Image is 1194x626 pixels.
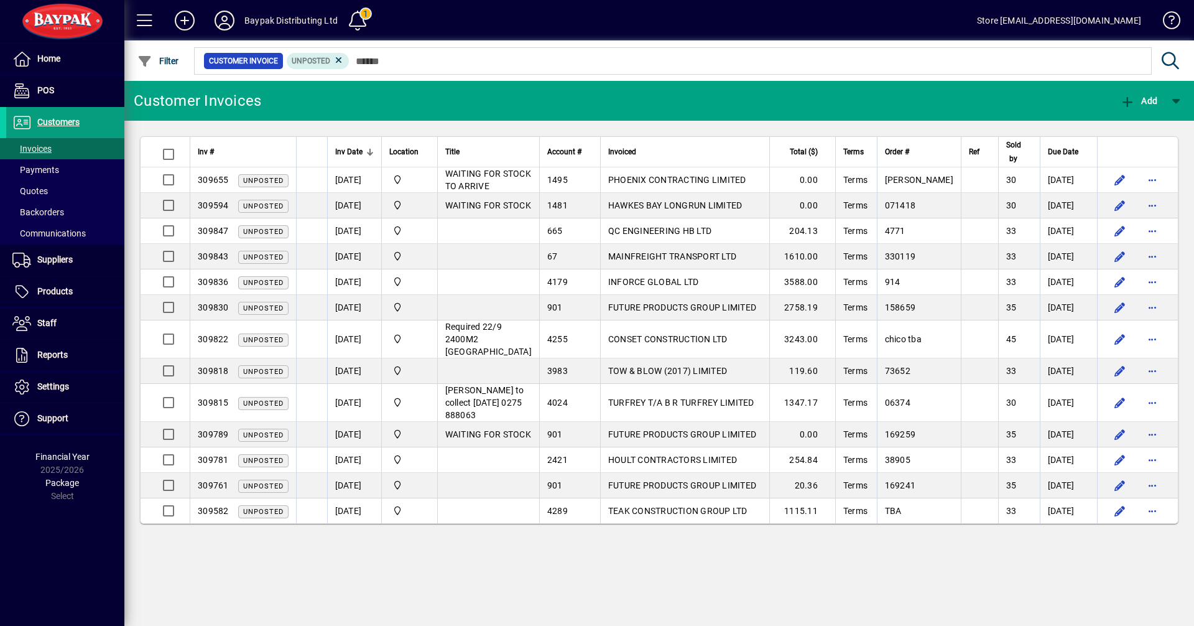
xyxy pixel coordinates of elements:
span: Unposted [243,508,284,516]
span: WAITING FOR STOCK TO ARRIVE [445,169,531,191]
div: Account # [547,145,593,159]
div: Inv Date [335,145,374,159]
span: 4255 [547,334,568,344]
span: [PERSON_NAME] to collect [DATE] 0275 888063 [445,385,524,420]
td: [DATE] [327,167,381,193]
span: Unposted [243,431,284,439]
span: 309761 [198,480,229,490]
span: 73652 [885,366,910,376]
span: 4024 [547,398,568,408]
td: [DATE] [1040,447,1097,473]
span: Account # [547,145,581,159]
span: Unposted [243,177,284,185]
span: Terms [843,429,868,439]
td: [DATE] [1040,320,1097,358]
span: Unposted [243,304,284,312]
span: Terms [843,145,864,159]
span: Backorders [12,207,64,217]
span: 30 [1006,200,1017,210]
button: Edit [1110,272,1130,292]
a: Reports [6,340,124,371]
td: 2758.19 [769,295,835,320]
span: 4289 [547,506,568,516]
span: 33 [1006,226,1017,236]
span: 309655 [198,175,229,185]
span: Communications [12,228,86,238]
td: 20.36 [769,473,835,498]
td: [DATE] [327,473,381,498]
button: Edit [1110,424,1130,444]
span: QC ENGINEERING HB LTD [608,226,711,236]
span: 309843 [198,251,229,261]
span: CONSET CONSTRUCTION LTD [608,334,728,344]
span: 309822 [198,334,229,344]
span: Invoiced [608,145,636,159]
button: Edit [1110,246,1130,266]
span: Support [37,413,68,423]
a: Staff [6,308,124,339]
td: [DATE] [1040,193,1097,218]
span: Suppliers [37,255,73,264]
span: 3983 [547,366,568,376]
span: 30 [1006,398,1017,408]
span: Financial Year [35,452,90,462]
button: Edit [1110,195,1130,215]
button: Filter [134,50,182,72]
span: 309781 [198,455,229,465]
span: TOW & BLOW (2017) LIMITED [608,366,727,376]
span: Location [389,145,419,159]
span: PHOENIX CONTRACTING LIMITED [608,175,746,185]
td: 0.00 [769,193,835,218]
span: 309815 [198,398,229,408]
span: 665 [547,226,563,236]
span: Settings [37,381,69,391]
span: Sold by [1006,138,1021,166]
span: 35 [1006,302,1017,312]
div: Location [389,145,430,159]
button: Add [1117,90,1160,112]
td: [DATE] [1040,384,1097,422]
span: 309789 [198,429,229,439]
span: Terms [843,175,868,185]
div: Inv # [198,145,289,159]
span: Baypak - Onekawa [389,453,430,467]
span: 158659 [885,302,916,312]
span: Terms [843,506,868,516]
td: [DATE] [327,269,381,295]
span: 33 [1006,506,1017,516]
span: WAITING FOR STOCK [445,200,531,210]
span: Products [37,286,73,296]
div: Store [EMAIL_ADDRESS][DOMAIN_NAME] [977,11,1141,30]
span: 06374 [885,398,910,408]
span: 309836 [198,277,229,287]
span: TBA [885,506,902,516]
span: Customers [37,117,80,127]
span: Home [37,54,60,63]
td: [DATE] [327,295,381,320]
button: More options [1142,272,1162,292]
span: Unposted [243,457,284,465]
td: 119.60 [769,358,835,384]
span: 4771 [885,226,905,236]
span: Terms [843,226,868,236]
span: Required 22/9 2400M2 [GEOGRAPHIC_DATA] [445,322,532,357]
td: [DATE] [327,193,381,218]
div: Total ($) [777,145,829,159]
div: Order # [885,145,953,159]
td: [DATE] [327,447,381,473]
span: 309847 [198,226,229,236]
span: [PERSON_NAME] [885,175,953,185]
span: Terms [843,366,868,376]
span: Baypak - Onekawa [389,224,430,238]
span: 330119 [885,251,916,261]
span: 1495 [547,175,568,185]
td: 1115.11 [769,498,835,523]
td: [DATE] [1040,167,1097,193]
div: Customer Invoices [134,91,261,111]
span: Terms [843,398,868,408]
span: Terms [843,334,868,344]
td: [DATE] [1040,244,1097,269]
span: FUTURE PRODUCTS GROUP LIMITED [608,429,756,439]
a: Backorders [6,202,124,223]
span: 309594 [198,200,229,210]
